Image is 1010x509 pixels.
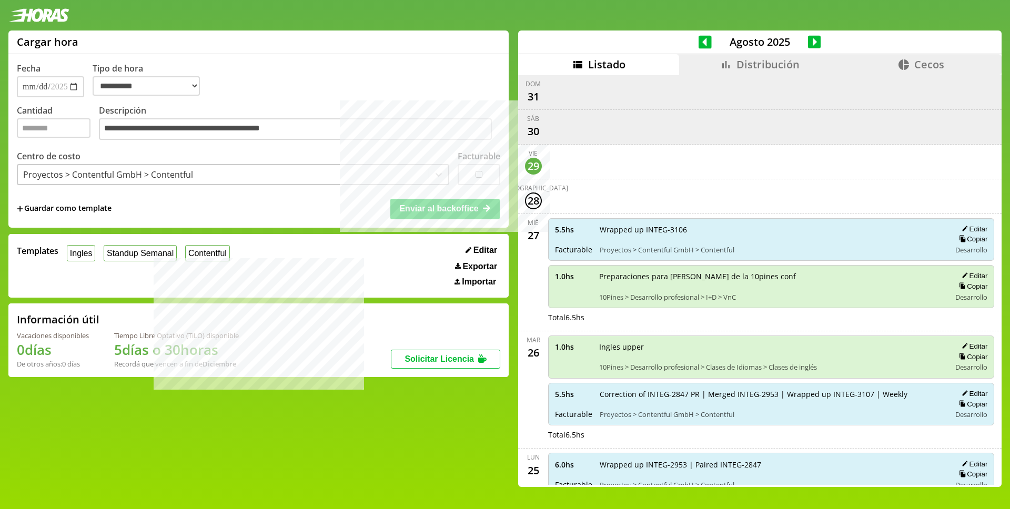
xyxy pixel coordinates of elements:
div: Total 6.5 hs [548,312,995,322]
label: Fecha [17,63,41,74]
button: Copiar [956,470,987,479]
span: Desarrollo [955,245,987,254]
span: Preparaciones para [PERSON_NAME] de la 10pines conf [599,271,944,281]
span: 5.5 hs [555,225,592,235]
label: Facturable [458,150,500,162]
span: 6.0 hs [555,460,592,470]
div: Recordá que vencen a fin de [114,359,239,369]
div: [DEMOGRAPHIC_DATA] [499,184,568,192]
span: Agosto 2025 [712,35,808,49]
div: Proyectos > Contentful GmbH > Contentful [23,169,193,180]
input: Cantidad [17,118,90,138]
span: Proyectos > Contentful GmbH > Contentful [600,410,944,419]
span: Exportar [462,262,497,271]
button: Editar [958,271,987,280]
div: vie [529,149,538,158]
b: Diciembre [203,359,236,369]
span: Desarrollo [955,362,987,372]
h1: 0 días [17,340,89,359]
button: Copiar [956,282,987,291]
span: Cecos [914,57,944,72]
span: Listado [588,57,625,72]
textarea: Descripción [99,118,492,140]
div: De otros años: 0 días [17,359,89,369]
label: Centro de costo [17,150,80,162]
button: Solicitar Licencia [391,350,500,369]
div: Tiempo Libre Optativo (TiLO) disponible [114,331,239,340]
label: Cantidad [17,105,99,143]
span: Enviar al backoffice [399,204,478,213]
span: Facturable [555,245,592,254]
span: Desarrollo [955,292,987,302]
div: Vacaciones disponibles [17,331,89,340]
h1: 5 días o 30 horas [114,340,239,359]
span: + [17,203,23,215]
div: 26 [525,344,542,361]
span: Proyectos > Contentful GmbH > Contentful [600,480,944,490]
div: 27 [525,227,542,244]
img: logotipo [8,8,69,22]
span: Wrapped up INTEG-2953 | Paired INTEG-2847 [600,460,944,470]
h1: Cargar hora [17,35,78,49]
span: +Guardar como template [17,203,112,215]
span: Correction of INTEG-2847 PR | Merged INTEG-2953 | Wrapped up INTEG-3107 | Weekly [600,389,944,399]
span: Facturable [555,409,592,419]
div: 28 [525,192,542,209]
span: Desarrollo [955,480,987,490]
span: Facturable [555,480,592,490]
button: Standup Semanal [104,245,177,261]
div: 30 [525,123,542,140]
button: Editar [958,342,987,351]
span: 10Pines > Desarrollo profesional > Clases de Idiomas > Clases de inglés [599,362,944,372]
span: Desarrollo [955,410,987,419]
button: Copiar [956,352,987,361]
button: Copiar [956,235,987,243]
label: Tipo de hora [93,63,208,97]
span: 10Pines > Desarrollo profesional > I+D > VnC [599,292,944,302]
button: Exportar [452,261,500,272]
button: Editar [958,460,987,469]
div: sáb [527,114,539,123]
button: Editar [958,225,987,233]
span: 1.0 hs [555,342,592,352]
span: Wrapped up INTEG-3106 [600,225,944,235]
button: Copiar [956,400,987,409]
div: dom [526,79,541,88]
div: 31 [525,88,542,105]
div: lun [527,453,540,462]
span: Solicitar Licencia [405,354,474,363]
div: 29 [525,158,542,175]
span: Importar [462,277,496,287]
span: 5.5 hs [555,389,592,399]
button: Editar [462,245,500,256]
div: scrollable content [518,75,1002,485]
select: Tipo de hora [93,76,200,96]
span: Ingles upper [599,342,944,352]
button: Editar [958,389,987,398]
div: 25 [525,462,542,479]
label: Descripción [99,105,500,143]
h2: Información útil [17,312,99,327]
span: Editar [473,246,497,255]
button: Contentful [185,245,230,261]
div: mié [528,218,539,227]
span: Distribución [736,57,800,72]
span: Proyectos > Contentful GmbH > Contentful [600,245,944,254]
span: 1.0 hs [555,271,592,281]
button: Ingles [67,245,95,261]
button: Enviar al backoffice [390,199,500,219]
div: Total 6.5 hs [548,430,995,440]
div: mar [527,335,540,344]
span: Templates [17,245,58,257]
